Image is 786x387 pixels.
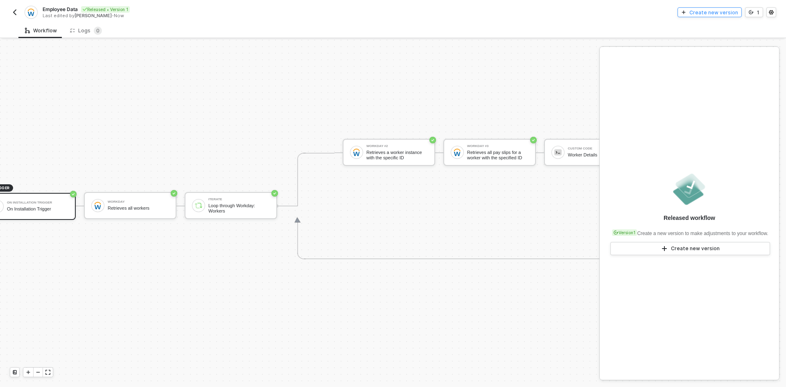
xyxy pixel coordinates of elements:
[429,137,436,143] span: icon-success-page
[353,149,360,156] img: icon
[11,9,18,16] img: back
[366,150,428,160] div: Retrieves a worker instance with the specific ID
[454,149,461,156] img: icon
[81,6,130,13] div: Released • Version 1
[612,229,637,236] div: Version 1
[568,147,629,150] div: Custom Code
[661,245,668,252] span: icon-play
[26,370,31,375] span: icon-play
[10,7,20,17] button: back
[25,27,57,34] div: Workflow
[27,9,34,16] img: integration-icon
[568,152,629,158] div: Worker Details
[75,13,112,18] span: [PERSON_NAME]
[769,10,774,15] span: icon-settings
[467,150,529,160] div: Retrieves all pay slips for a worker with the specified ID
[671,171,707,207] img: released.png
[554,149,562,156] img: icon
[43,6,78,13] span: Employee Data
[45,370,50,375] span: icon-expand
[70,27,102,35] div: Logs
[678,7,742,17] button: Create new version
[208,198,270,201] div: Iterate
[43,13,392,19] div: Last edited by - Now
[36,370,41,375] span: icon-minus
[70,191,77,197] span: icon-success-page
[94,27,102,35] sup: 0
[757,9,759,16] div: 1
[366,145,428,148] div: Workday #2
[681,10,686,15] span: icon-play
[7,206,68,212] div: On Installation Trigger
[271,190,278,197] span: icon-success-page
[749,10,754,15] span: icon-versioning
[614,230,619,235] span: icon-versioning
[108,200,169,204] div: Workday
[530,137,537,143] span: icon-success-page
[745,7,763,17] button: 1
[689,9,738,16] div: Create new version
[94,202,102,209] img: icon
[671,245,720,252] div: Create new version
[610,242,770,255] button: Create new version
[108,206,169,211] div: Retrieves all workers
[610,225,768,237] div: Create a new version to make adjustments to your workflow.
[664,214,715,222] div: Released workflow
[467,145,529,148] div: Workday #3
[7,201,68,204] div: On Installation Trigger
[171,190,177,197] span: icon-success-page
[208,203,270,213] div: Loop through Workday: Workers
[195,202,202,209] img: icon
